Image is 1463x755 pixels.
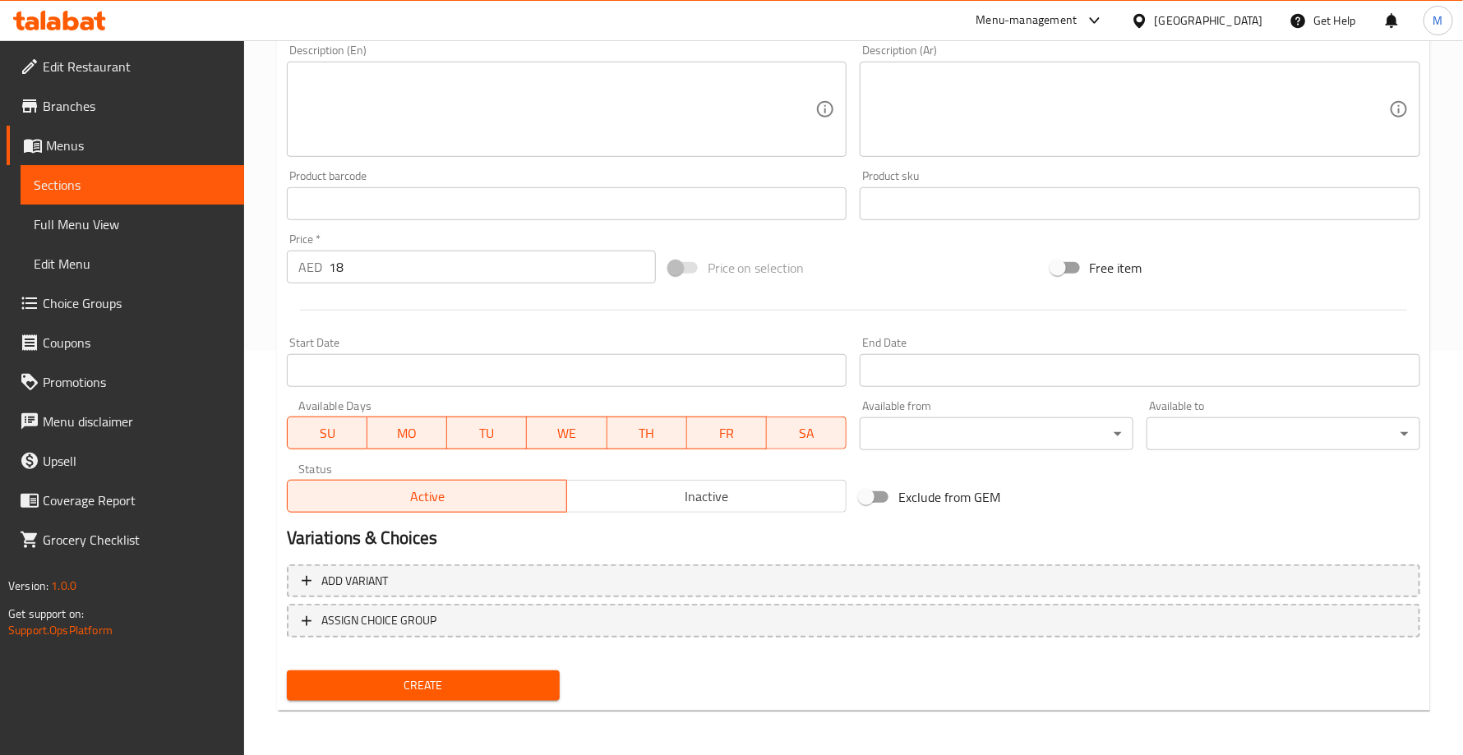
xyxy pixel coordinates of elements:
[287,480,567,513] button: Active
[7,362,244,402] a: Promotions
[21,244,244,283] a: Edit Menu
[34,214,231,234] span: Full Menu View
[34,175,231,195] span: Sections
[860,187,1420,220] input: Please enter product sku
[976,11,1078,30] div: Menu-management
[7,47,244,86] a: Edit Restaurant
[7,481,244,520] a: Coverage Report
[300,675,547,696] span: Create
[7,283,244,323] a: Choice Groups
[1155,12,1263,30] div: [GEOGRAPHIC_DATA]
[43,451,231,471] span: Upsell
[860,417,1133,450] div: ​
[614,421,681,445] span: TH
[43,96,231,116] span: Branches
[287,604,1420,638] button: ASSIGN CHOICE GROUP
[287,670,561,701] button: Create
[7,323,244,362] a: Coupons
[43,412,231,431] span: Menu disclaimer
[298,257,322,277] p: AED
[527,417,607,449] button: WE
[43,372,231,392] span: Promotions
[574,485,840,509] span: Inactive
[533,421,600,445] span: WE
[447,417,527,449] button: TU
[898,487,1000,507] span: Exclude from GEM
[294,421,361,445] span: SU
[51,575,76,596] span: 1.0.0
[7,402,244,441] a: Menu disclaimer
[294,485,561,509] span: Active
[694,421,760,445] span: FR
[8,575,48,596] span: Version:
[1147,417,1420,450] div: ​
[767,417,847,449] button: SA
[454,421,520,445] span: TU
[367,417,447,449] button: MO
[1433,12,1443,30] span: M
[374,421,441,445] span: MO
[7,441,244,481] a: Upsell
[687,417,767,449] button: FR
[321,610,436,631] span: ASSIGN CHOICE GROUP
[321,571,388,592] span: Add variant
[7,520,244,559] a: Grocery Checklist
[287,564,1420,598] button: Add variant
[773,421,840,445] span: SA
[8,603,84,624] span: Get support on:
[43,57,231,76] span: Edit Restaurant
[287,526,1420,550] h2: Variations & Choices
[708,258,805,278] span: Price on selection
[7,86,244,126] a: Branches
[21,205,244,244] a: Full Menu View
[34,254,231,274] span: Edit Menu
[43,293,231,313] span: Choice Groups
[8,619,113,641] a: Support.OpsPlatform
[46,136,231,155] span: Menus
[21,165,244,205] a: Sections
[566,480,847,513] button: Inactive
[7,126,244,165] a: Menus
[287,187,847,220] input: Please enter product barcode
[43,333,231,352] span: Coupons
[329,251,656,283] input: Please enter price
[607,417,687,449] button: TH
[43,530,231,550] span: Grocery Checklist
[1090,258,1142,278] span: Free item
[287,417,367,449] button: SU
[43,490,231,510] span: Coverage Report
